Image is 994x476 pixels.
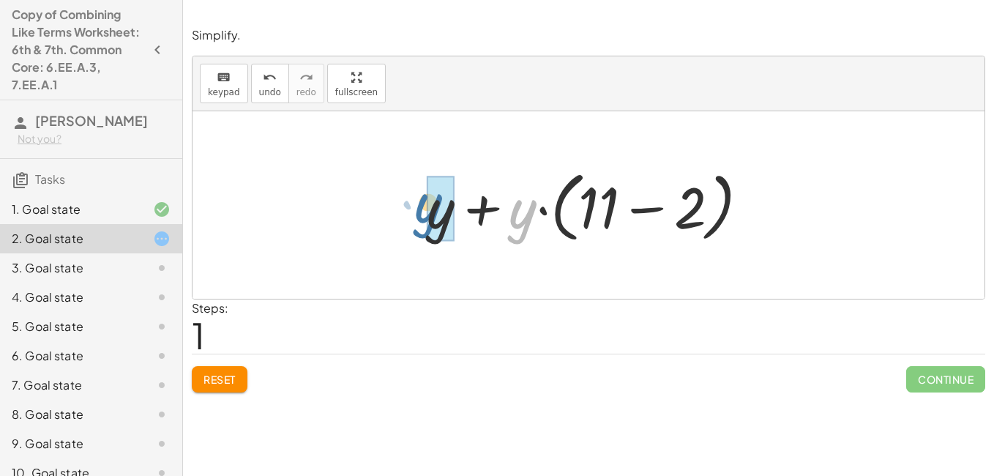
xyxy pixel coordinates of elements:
label: Steps: [192,300,228,316]
span: undo [259,87,281,97]
i: keyboard [217,69,231,86]
i: Task not started. [153,259,171,277]
i: Task started. [153,230,171,248]
i: Task not started. [153,376,171,394]
span: 1 [192,313,205,357]
div: 8. Goal state [12,406,130,423]
button: Reset [192,366,247,393]
div: 6. Goal state [12,347,130,365]
div: 9. Goal state [12,435,130,453]
i: Task not started. [153,435,171,453]
span: Reset [203,373,236,386]
div: Not you? [18,132,171,146]
i: redo [299,69,313,86]
i: undo [263,69,277,86]
span: keypad [208,87,240,97]
div: 5. Goal state [12,318,130,335]
div: 4. Goal state [12,289,130,306]
span: fullscreen [335,87,378,97]
h4: Copy of Combining Like Terms Worksheet: 6th & 7th. Common Core: 6.EE.A.3, 7.EE.A.1 [12,6,144,94]
span: Tasks [35,171,65,187]
span: [PERSON_NAME] [35,112,148,129]
p: Simplify. [192,27,985,44]
div: 7. Goal state [12,376,130,394]
div: 1. Goal state [12,201,130,218]
div: 2. Goal state [12,230,130,248]
i: Task finished and correct. [153,201,171,218]
button: undoundo [251,64,289,103]
div: 3. Goal state [12,259,130,277]
i: Task not started. [153,347,171,365]
i: Task not started. [153,318,171,335]
button: redoredo [288,64,324,103]
i: Task not started. [153,406,171,423]
i: Task not started. [153,289,171,306]
button: fullscreen [327,64,386,103]
span: redo [296,87,316,97]
button: keyboardkeypad [200,64,248,103]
